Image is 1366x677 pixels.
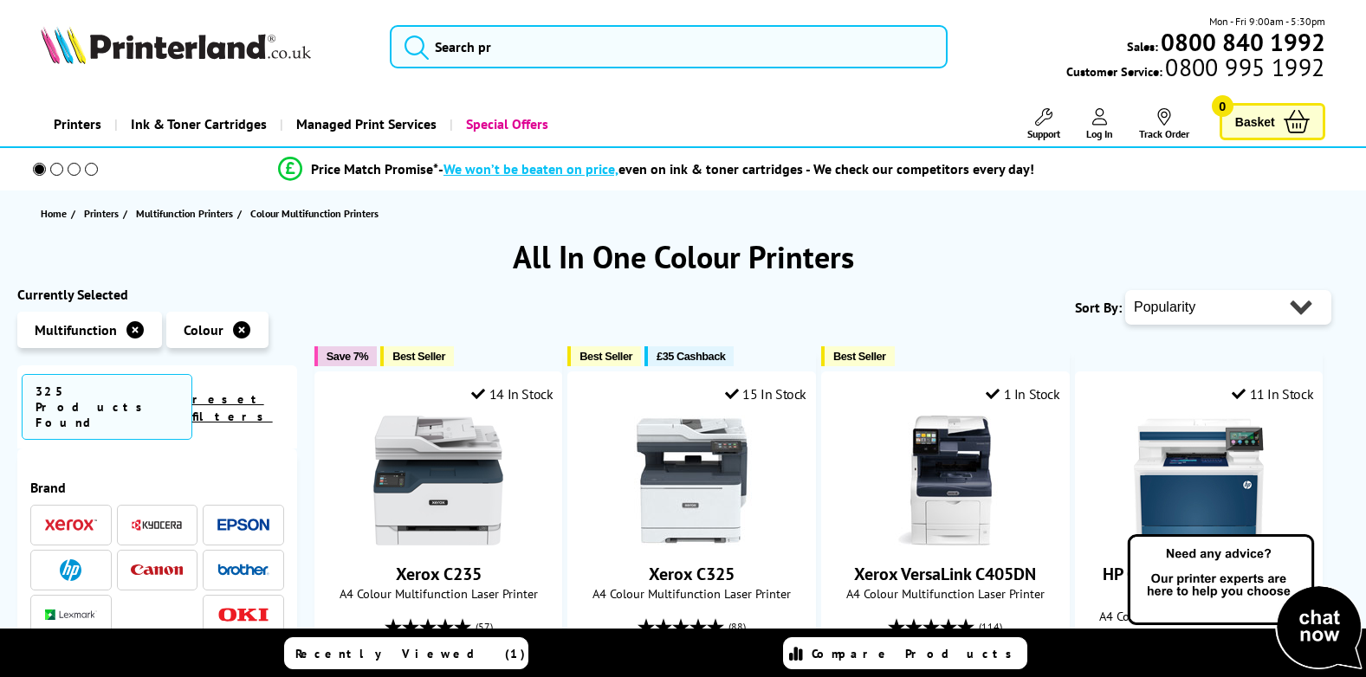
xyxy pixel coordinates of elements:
[471,385,553,403] div: 14 In Stock
[986,385,1060,403] div: 1 In Stock
[1127,38,1158,55] span: Sales:
[627,532,757,549] a: Xerox C325
[1086,127,1113,140] span: Log In
[725,385,806,403] div: 15 In Stock
[9,154,1304,184] li: modal_Promise
[1220,103,1325,140] a: Basket 0
[324,585,554,602] span: A4 Colour Multifunction Laser Printer
[880,416,1010,545] img: Xerox VersaLink C405DN
[17,236,1349,277] h1: All In One Colour Printers
[41,102,114,146] a: Printers
[833,350,886,363] span: Best Seller
[35,321,117,338] span: Multifunction
[41,26,311,64] img: Printerland Logo
[295,646,526,661] span: Recently Viewed (1)
[657,350,725,363] span: £35 Cashback
[217,564,269,576] img: Brother
[567,346,641,366] button: Best Seller
[217,514,269,536] a: Epson
[60,559,81,581] img: HP
[783,637,1027,669] a: Compare Products
[1162,59,1324,75] span: 0800 995 1992
[438,160,1034,177] div: - even on ink & toner cartridges - We check our competitors every day!
[45,519,97,531] img: Xerox
[1235,110,1275,133] span: Basket
[217,608,269,622] img: OKI
[1212,95,1233,117] span: 0
[217,604,269,626] a: OKI
[192,391,273,424] a: reset filters
[380,346,454,366] button: Best Seller
[1027,108,1060,140] a: Support
[1158,34,1325,50] a: 0800 840 1992
[373,532,503,549] a: Xerox C235
[1123,532,1366,674] img: Open Live Chat window
[280,102,450,146] a: Managed Print Services
[728,610,746,643] span: (88)
[1084,608,1314,624] span: A4 Colour Multifunction Laser Printer
[45,514,97,536] a: Xerox
[217,559,269,581] a: Brother
[131,519,183,532] img: Kyocera
[45,609,97,620] img: Lexmark
[396,563,482,585] a: Xerox C235
[1027,127,1060,140] span: Support
[476,610,493,643] span: (57)
[250,207,379,220] span: Colour Multifunction Printers
[311,160,438,177] span: Price Match Promise*
[1161,26,1325,58] b: 0800 840 1992
[579,350,632,363] span: Best Seller
[131,559,183,581] a: Canon
[1134,416,1264,545] img: HP Color LaserJet Pro MFP 4302dw
[114,102,280,146] a: Ink & Toner Cartridges
[1103,563,1295,608] a: HP Color LaserJet Pro MFP 4302dw
[131,514,183,536] a: Kyocera
[831,585,1060,602] span: A4 Colour Multifunction Laser Printer
[327,350,368,363] span: Save 7%
[1209,13,1325,29] span: Mon - Fri 9:00am - 5:30pm
[217,519,269,532] img: Epson
[136,204,237,222] a: Multifunction Printers
[30,479,284,496] span: Brand
[45,559,97,581] a: HP
[1232,385,1313,403] div: 11 In Stock
[131,102,267,146] span: Ink & Toner Cartridges
[812,646,1021,661] span: Compare Products
[41,26,368,68] a: Printerland Logo
[45,604,97,626] a: Lexmark
[450,102,561,146] a: Special Offers
[131,564,183,576] img: Canon
[390,25,948,68] input: Search pr
[41,204,71,222] a: Home
[821,346,895,366] button: Best Seller
[84,204,119,222] span: Printers
[577,585,806,602] span: A4 Colour Multifunction Laser Printer
[880,532,1010,549] a: Xerox VersaLink C405DN
[17,286,297,303] div: Currently Selected
[84,204,123,222] a: Printers
[854,563,1036,585] a: Xerox VersaLink C405DN
[979,610,1002,643] span: (114)
[1139,108,1189,140] a: Track Order
[136,204,233,222] span: Multifunction Printers
[184,321,223,338] span: Colour
[644,346,734,366] button: £35 Cashback
[1075,299,1122,316] span: Sort By:
[392,350,445,363] span: Best Seller
[284,637,528,669] a: Recently Viewed (1)
[649,563,735,585] a: Xerox C325
[1066,59,1324,80] span: Customer Service:
[443,160,618,177] span: We won’t be beaten on price,
[314,346,377,366] button: Save 7%
[22,374,192,440] span: 325 Products Found
[373,416,503,545] img: Xerox C235
[627,416,757,545] img: Xerox C325
[1086,108,1113,140] a: Log In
